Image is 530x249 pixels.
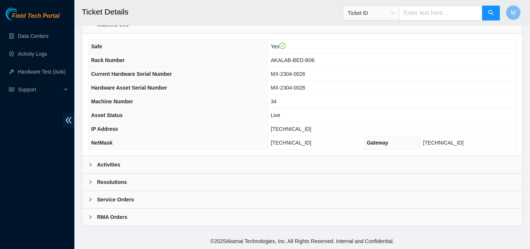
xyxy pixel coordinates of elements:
[91,43,102,49] span: Safe
[82,208,522,226] div: RMA Orders
[423,140,463,146] span: [TECHNICAL_ID]
[97,213,127,221] b: RMA Orders
[97,195,134,204] b: Service Orders
[88,162,93,167] span: right
[91,126,118,132] span: IP Address
[348,7,395,19] span: Ticket ID
[271,140,311,146] span: [TECHNICAL_ID]
[12,13,60,20] span: Field Tech Portal
[88,180,93,184] span: right
[91,112,123,118] span: Asset Status
[271,85,305,91] span: MX-2304-0026
[91,71,172,77] span: Current Hardware Serial Number
[82,191,522,208] div: Service Orders
[18,69,65,75] a: Hardware Test (isok)
[271,112,280,118] span: Live
[271,57,315,63] span: AKALAB-BED-B06
[82,156,522,173] div: Activities
[18,51,47,57] a: Activity Logs
[6,13,60,23] a: Akamai TechnologiesField Tech Portal
[91,85,167,91] span: Hardware Asset Serial Number
[482,6,500,20] button: search
[506,5,521,20] button: M
[488,10,494,17] span: search
[63,113,74,127] span: double-left
[18,33,48,39] a: Data Centers
[271,126,311,132] span: [TECHNICAL_ID]
[9,87,14,92] span: read
[367,140,388,146] span: Gateway
[88,215,93,219] span: right
[279,43,286,49] span: check-circle
[6,7,38,20] img: Akamai Technologies
[97,161,120,169] b: Activities
[91,140,113,146] span: NetMask
[74,233,530,249] footer: © 2025 Akamai Technologies, Inc. All Rights Reserved. Internal and Confidential.
[91,57,125,63] span: Rack Number
[91,98,133,104] span: Machine Number
[399,6,482,20] input: Enter text here...
[271,71,305,77] span: MX-2304-0026
[82,174,522,191] div: Resolutions
[88,197,93,202] span: right
[271,98,277,104] span: 34
[511,8,515,17] span: M
[97,178,127,186] b: Resolutions
[18,82,62,97] span: Support
[271,43,286,49] span: Yes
